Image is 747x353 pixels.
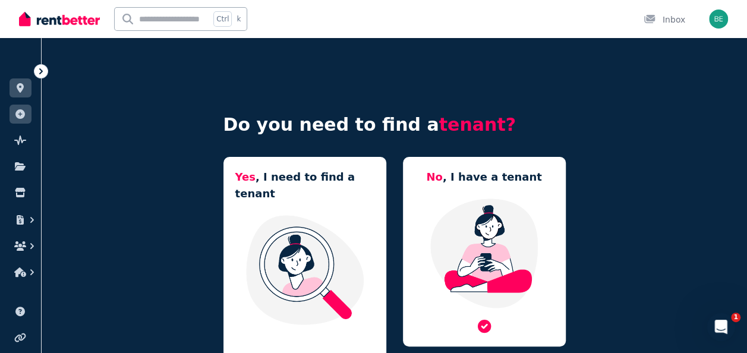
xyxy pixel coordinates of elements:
[426,169,541,185] h5: , I have a tenant
[731,313,740,322] span: 1
[235,171,256,183] span: Yes
[223,114,566,135] h4: Do you need to find a
[237,14,241,24] span: k
[235,214,374,326] img: I need a tenant
[213,11,232,27] span: Ctrl
[426,171,442,183] span: No
[19,10,100,28] img: RentBetter
[709,10,728,29] img: Babar Elahi
[707,313,735,341] iframe: Intercom live chat
[644,14,685,26] div: Inbox
[235,169,374,202] h5: , I need to find a tenant
[439,114,516,135] span: tenant?
[415,197,554,309] img: Manage my property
